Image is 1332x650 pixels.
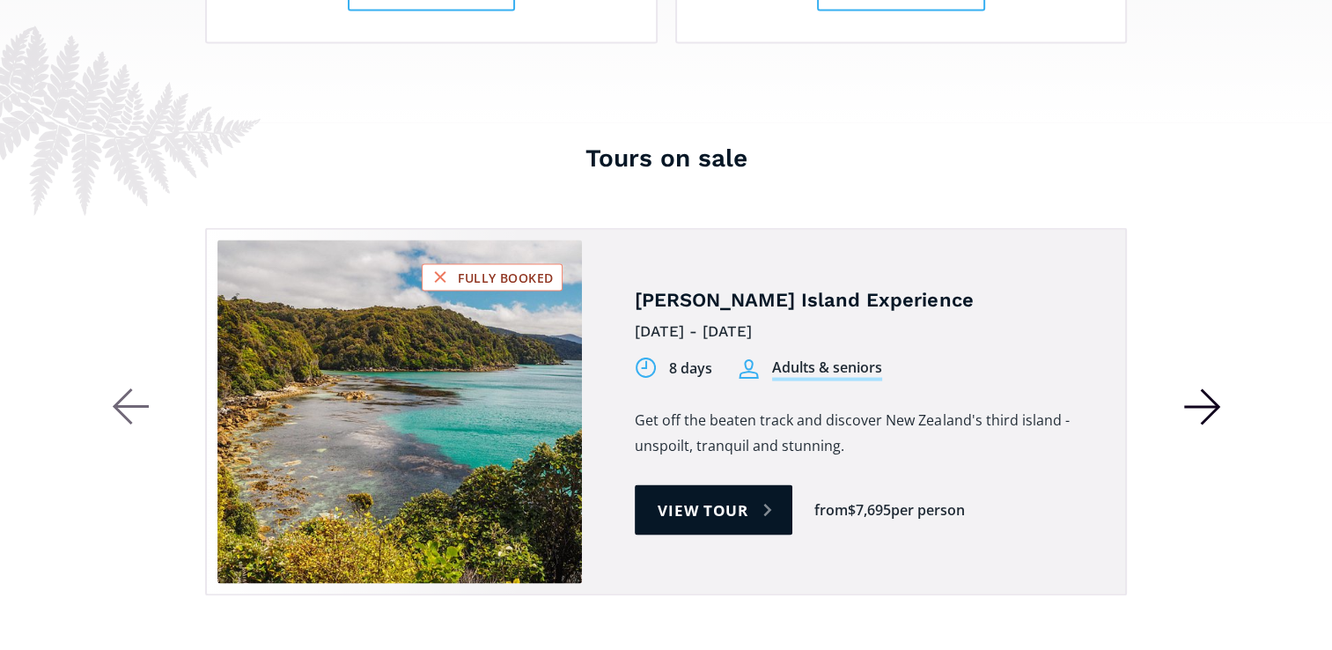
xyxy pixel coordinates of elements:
[772,357,882,380] div: Adults & seniors
[635,407,1085,458] p: Get off the beaten track and discover New Zealand's third island - unspoilt, tranquil and stunning.
[635,484,792,535] a: View tour
[848,499,891,520] div: $7,695
[814,499,848,520] div: from
[669,358,677,378] div: 8
[681,358,712,378] div: days
[635,287,1085,313] h4: [PERSON_NAME] Island Experience
[112,140,1221,174] h3: Tours on sale
[891,499,965,520] div: per person
[635,317,1085,344] div: [DATE] - [DATE]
